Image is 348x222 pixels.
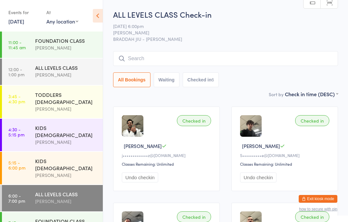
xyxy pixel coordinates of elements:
[240,161,331,167] div: Classes Remaining: Unlimited
[113,51,338,66] input: Search
[46,18,78,25] div: Any location
[2,185,103,211] a: 6:00 -7:00 pmALL LEVELS CLASS[PERSON_NAME]
[113,36,338,42] span: BRADDAH JIU - [PERSON_NAME]
[113,29,328,36] span: [PERSON_NAME]
[2,86,103,118] a: 3:45 -4:30 pmTODDLERS [DEMOGRAPHIC_DATA][PERSON_NAME]
[35,37,97,44] div: FOUNDATION CLASS
[299,195,337,203] button: Exit kiosk mode
[124,143,162,149] span: [PERSON_NAME]
[122,172,158,182] button: Undo checkin
[35,71,97,79] div: [PERSON_NAME]
[154,72,179,87] button: Waiting
[35,190,97,198] div: ALL LEVELS CLASS
[2,32,103,58] a: 11:00 -11:45 amFOUNDATION CLASS[PERSON_NAME]
[2,152,103,184] a: 5:15 -6:00 pmKIDS [DEMOGRAPHIC_DATA][PERSON_NAME]
[113,23,328,29] span: [DATE] 6:00pm
[35,198,97,205] div: [PERSON_NAME]
[122,115,143,137] img: image1720408259.png
[8,160,25,170] time: 5:15 - 6:00 pm
[46,7,78,18] div: At
[35,138,97,146] div: [PERSON_NAME]
[35,124,97,138] div: KIDS [DEMOGRAPHIC_DATA]
[113,9,338,20] h2: ALL LEVELS CLASS Check-in
[211,77,214,82] div: 6
[35,157,97,171] div: KIDS [DEMOGRAPHIC_DATA]
[242,143,280,149] span: [PERSON_NAME]
[240,172,276,182] button: Undo checkin
[8,193,25,203] time: 6:00 - 7:00 pm
[113,72,150,87] button: All Bookings
[240,153,331,158] div: S••••••••••
[183,72,219,87] button: Checked in6
[35,105,97,113] div: [PERSON_NAME]
[8,67,24,77] time: 12:00 - 1:00 pm
[35,44,97,51] div: [PERSON_NAME]
[8,127,24,137] time: 4:30 - 5:15 pm
[269,91,284,97] label: Sort by
[8,18,24,25] a: [DATE]
[299,207,337,211] button: how to secure with pin
[35,64,97,71] div: ALL LEVELS CLASS
[122,161,213,167] div: Classes Remaining: Unlimited
[285,90,338,97] div: Check in time (DESC)
[8,94,25,104] time: 3:45 - 4:30 pm
[240,115,262,137] img: image1738047217.png
[8,7,40,18] div: Events for
[122,153,213,158] div: j•••••••••••••
[177,115,211,126] div: Checked in
[2,59,103,85] a: 12:00 -1:00 pmALL LEVELS CLASS[PERSON_NAME]
[2,119,103,151] a: 4:30 -5:15 pmKIDS [DEMOGRAPHIC_DATA][PERSON_NAME]
[35,171,97,179] div: [PERSON_NAME]
[8,40,26,50] time: 11:00 - 11:45 am
[35,91,97,105] div: TODDLERS [DEMOGRAPHIC_DATA]
[295,115,329,126] div: Checked in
